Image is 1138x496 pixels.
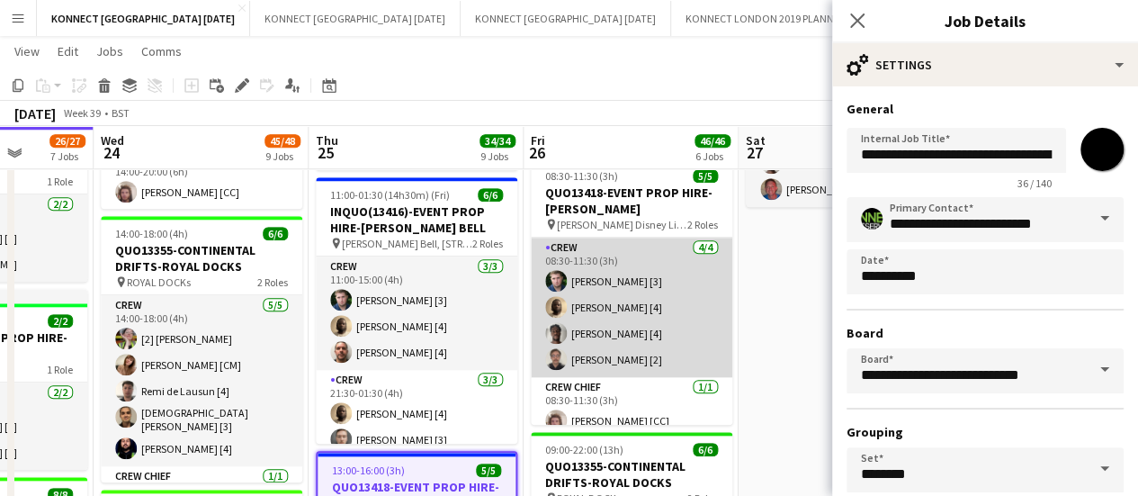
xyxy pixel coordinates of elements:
app-card-role: Crew3/321:30-01:30 (4h)[PERSON_NAME] [4][PERSON_NAME] [3] [316,370,517,483]
span: 24 [98,142,124,163]
h3: QUO13355-CONTINENTAL DRIFTS-ROYAL DOCKS [531,458,732,491]
a: Edit [50,40,85,63]
span: [PERSON_NAME] Disney Limited HQ, [STREET_ADDRESS][PERSON_NAME] [557,218,687,231]
span: Jobs [96,43,123,59]
span: 34/34 [479,134,515,148]
button: KONNECT [GEOGRAPHIC_DATA] [DATE] [461,1,671,36]
span: 2 Roles [687,218,718,231]
h3: Board [847,325,1124,341]
div: 7 Jobs [50,149,85,163]
h3: QUO13355-CONTINENTAL DRIFTS-ROYAL DOCKS [101,242,302,275]
span: [PERSON_NAME] Bell, [STREET_ADDRESS] [342,237,472,250]
span: ROYAL DOCKs [127,275,191,289]
button: KONNECT [GEOGRAPHIC_DATA] [DATE] [37,1,250,36]
span: 27 [743,142,766,163]
span: Sat [746,132,766,149]
span: 1 Role [47,363,73,376]
div: 6 Jobs [695,149,730,163]
h3: QUO13418-EVENT PROP HIRE-[PERSON_NAME] [531,185,732,217]
span: 26/27 [49,134,85,148]
span: 2/2 [48,314,73,328]
span: Wed [101,132,124,149]
div: 9 Jobs [480,149,515,163]
span: 2 Roles [257,275,288,289]
h3: Grouping [847,424,1124,440]
span: 46/46 [694,134,730,148]
a: View [7,40,47,63]
div: BST [112,106,130,120]
span: 14:00-18:00 (4h) [115,227,188,240]
button: KONNECT LONDON 2019 PLANNER [671,1,860,36]
a: Comms [134,40,189,63]
a: Jobs [89,40,130,63]
span: Thu [316,132,338,149]
app-card-role: Crew Chief1/108:30-11:30 (3h)[PERSON_NAME] [CC] [531,377,732,438]
button: KONNECT [GEOGRAPHIC_DATA] [DATE] [250,1,461,36]
app-card-role: Crew5/514:00-18:00 (4h)[2] [PERSON_NAME][PERSON_NAME] [CM]Remi de Lausun [4][DEMOGRAPHIC_DATA][PE... [101,295,302,466]
app-job-card: 11:00-01:30 (14h30m) (Fri)6/6INQUO(13416)-EVENT PROP HIRE-[PERSON_NAME] BELL [PERSON_NAME] Bell, ... [316,177,517,444]
span: 6/6 [263,227,288,240]
app-card-role: Crew4/408:30-11:30 (3h)[PERSON_NAME] [3][PERSON_NAME] [4][PERSON_NAME] [4][PERSON_NAME] [2] [531,238,732,377]
span: 45/48 [264,134,300,148]
span: Week 39 [59,106,104,120]
span: 26 [528,142,545,163]
div: Settings [832,43,1138,86]
div: 9 Jobs [265,149,300,163]
h3: Job Details [832,9,1138,32]
span: View [14,43,40,59]
span: 09:00-22:00 (13h) [545,443,623,456]
span: Fri [531,132,545,149]
span: 11:00-01:30 (14h30m) (Fri) [330,188,450,202]
h3: INQUO(13416)-EVENT PROP HIRE-[PERSON_NAME] BELL [316,203,517,236]
app-job-card: 08:30-11:30 (3h)5/5QUO13418-EVENT PROP HIRE-[PERSON_NAME] [PERSON_NAME] Disney Limited HQ, [STREE... [531,158,732,425]
div: [DATE] [14,104,56,122]
span: 5/5 [476,464,501,477]
h3: General [847,101,1124,117]
app-card-role: Crew Chief1/114:00-20:00 (6h)[PERSON_NAME] [CC] [101,149,302,210]
app-job-card: 14:00-18:00 (4h)6/6QUO13355-CONTINENTAL DRIFTS-ROYAL DOCKS ROYAL DOCKs2 RolesCrew5/514:00-18:00 (... [101,216,302,482]
span: Edit [58,43,78,59]
span: 25 [313,142,338,163]
span: 2 Roles [472,237,503,250]
span: 1 Role [47,175,73,188]
span: 36 / 140 [1003,176,1066,190]
app-card-role: Crew3/311:00-15:00 (4h)[PERSON_NAME] [3][PERSON_NAME] [4][PERSON_NAME] [4] [316,257,517,370]
span: 13:00-16:00 (3h) [332,464,405,477]
span: 08:30-11:30 (3h) [545,169,618,183]
span: 6/6 [478,188,503,202]
span: 6/6 [693,443,718,456]
span: 5/5 [693,169,718,183]
span: Comms [141,43,182,59]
